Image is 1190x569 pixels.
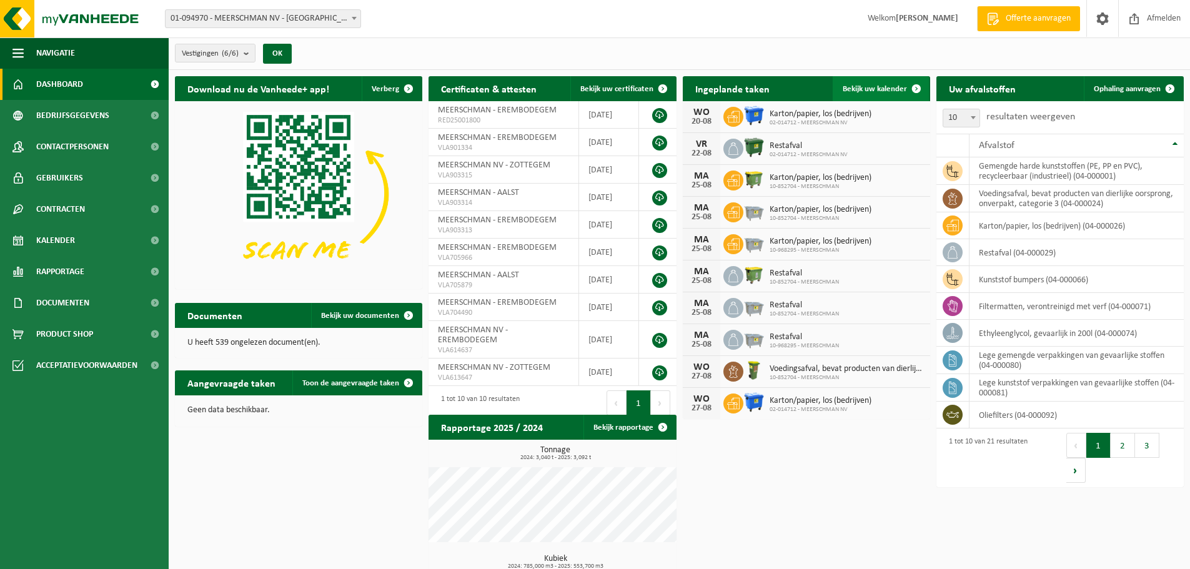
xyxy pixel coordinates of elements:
td: karton/papier, los (bedrijven) (04-000026) [969,212,1184,239]
td: voedingsafval, bevat producten van dierlijke oorsprong, onverpakt, categorie 3 (04-000024) [969,185,1184,212]
img: WB-1100-HPE-BE-01 [743,392,765,413]
td: [DATE] [579,266,640,294]
a: Bekijk rapportage [583,415,675,440]
td: [DATE] [579,294,640,321]
span: Contracten [36,194,85,225]
div: MA [689,330,714,340]
td: kunststof bumpers (04-000066) [969,266,1184,293]
img: WB-1100-HPE-GN-50 [743,169,765,190]
a: Offerte aanvragen [977,6,1080,31]
td: [DATE] [579,129,640,156]
span: Vestigingen [182,44,239,63]
span: Contactpersonen [36,131,109,162]
h2: Documenten [175,303,255,327]
div: 22-08 [689,149,714,158]
td: lege kunststof verpakkingen van gevaarlijke stoffen (04-000081) [969,374,1184,402]
td: [DATE] [579,359,640,386]
button: OK [263,44,292,64]
span: MEERSCHMAN - AALST [438,270,519,280]
td: [DATE] [579,321,640,359]
td: lege gemengde verpakkingen van gevaarlijke stoffen (04-000080) [969,347,1184,374]
button: Next [1066,458,1086,483]
span: 10 [943,109,979,127]
span: VLA613647 [438,373,568,383]
span: VLA704490 [438,308,568,318]
span: MEERSCHMAN NV - ZOTTEGEM [438,161,550,170]
span: Restafval [770,141,848,151]
img: Download de VHEPlus App [175,101,422,287]
td: [DATE] [579,156,640,184]
div: WO [689,107,714,117]
span: VLA903314 [438,198,568,208]
span: Bedrijfsgegevens [36,100,109,131]
span: Gebruikers [36,162,83,194]
button: Next [651,390,670,415]
span: 10-852704 - MEERSCHMAN [770,183,871,190]
span: 01-094970 - MEERSCHMAN NV - EREMBODEGEM [165,9,361,28]
count: (6/6) [222,49,239,57]
div: 27-08 [689,372,714,381]
span: 10-852704 - MEERSCHMAN [770,215,871,222]
span: Acceptatievoorwaarden [36,350,137,381]
img: WB-1100-HPE-BE-01 [743,105,765,126]
div: 25-08 [689,340,714,349]
span: 01-094970 - MEERSCHMAN NV - EREMBODEGEM [166,10,360,27]
button: 3 [1135,433,1159,458]
span: VLA903315 [438,171,568,181]
span: 02-014712 - MEERSCHMAN NV [770,119,871,127]
span: 2024: 3,040 t - 2025: 3,092 t [435,455,676,461]
span: Restafval [770,269,839,279]
span: Bekijk uw kalender [843,85,907,93]
span: Voedingsafval, bevat producten van dierlijke oorsprong, onverpakt, categorie 3 [770,364,924,374]
button: 1 [1086,433,1111,458]
span: Bekijk uw certificaten [580,85,653,93]
h2: Ingeplande taken [683,76,782,101]
p: Geen data beschikbaar. [187,406,410,415]
td: ethyleenglycol, gevaarlijk in 200l (04-000074) [969,320,1184,347]
td: gemengde harde kunststoffen (PE, PP en PVC), recycleerbaar (industrieel) (04-000001) [969,157,1184,185]
span: Restafval [770,332,839,342]
span: 10-968295 - MEERSCHMAN [770,247,871,254]
span: 10-852704 - MEERSCHMAN [770,374,924,382]
div: MA [689,203,714,213]
h2: Aangevraagde taken [175,370,288,395]
button: 2 [1111,433,1135,458]
span: Documenten [36,287,89,319]
button: Previous [1066,433,1086,458]
div: 25-08 [689,213,714,222]
span: MEERSCHMAN - EREMBODEGEM [438,133,557,142]
span: VLA614637 [438,345,568,355]
img: WB-2500-GAL-GY-01 [743,200,765,222]
img: WB-0060-HPE-GN-50 [743,360,765,381]
span: Product Shop [36,319,93,350]
span: 10-968295 - MEERSCHMAN [770,342,839,350]
div: 20-08 [689,117,714,126]
a: Bekijk uw kalender [833,76,929,101]
img: WB-2500-GAL-GY-01 [743,328,765,349]
span: Toon de aangevraagde taken [302,379,399,387]
td: [DATE] [579,184,640,211]
div: VR [689,139,714,149]
td: [DATE] [579,211,640,239]
a: Bekijk uw certificaten [570,76,675,101]
span: MEERSCHMAN - EREMBODEGEM [438,106,557,115]
span: 02-014712 - MEERSCHMAN NV [770,151,848,159]
a: Ophaling aanvragen [1084,76,1183,101]
span: VLA901334 [438,143,568,153]
span: Restafval [770,300,839,310]
div: WO [689,394,714,404]
a: Bekijk uw documenten [311,303,421,328]
span: Karton/papier, los (bedrijven) [770,205,871,215]
span: Karton/papier, los (bedrijven) [770,173,871,183]
div: MA [689,235,714,245]
td: [DATE] [579,239,640,266]
div: MA [689,299,714,309]
span: RED25001800 [438,116,568,126]
span: 10-852704 - MEERSCHMAN [770,310,839,318]
span: MEERSCHMAN - AALST [438,188,519,197]
h2: Uw afvalstoffen [936,76,1028,101]
span: Karton/papier, los (bedrijven) [770,237,871,247]
span: Afvalstof [979,141,1014,151]
div: MA [689,171,714,181]
span: Karton/papier, los (bedrijven) [770,109,871,119]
